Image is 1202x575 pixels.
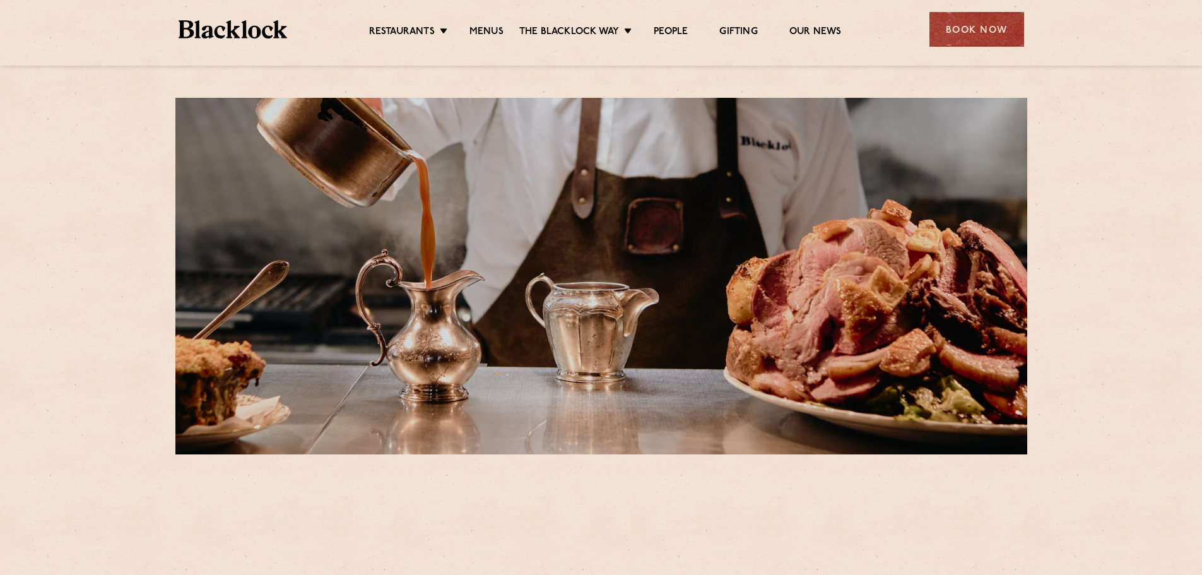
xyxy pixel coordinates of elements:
img: BL_Textured_Logo-footer-cropped.svg [179,20,288,39]
div: Book Now [929,12,1024,47]
a: Gifting [719,26,757,40]
a: Menus [469,26,504,40]
a: The Blacklock Way [519,26,619,40]
a: Our News [789,26,842,40]
a: People [654,26,688,40]
a: Restaurants [369,26,435,40]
